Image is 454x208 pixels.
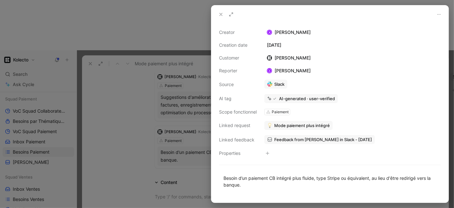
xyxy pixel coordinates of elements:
[274,123,330,128] span: Mode paiement plus intégré
[264,80,287,89] a: Slack
[267,123,272,128] img: 💡
[219,67,257,75] div: Reporter
[267,55,272,60] img: logo
[219,95,257,102] div: AI tag
[219,54,257,62] div: Customer
[219,149,257,157] div: Properties
[264,135,375,144] a: Feedback from [PERSON_NAME] in Slack - [DATE]
[219,28,257,36] div: Creator
[264,41,441,49] div: [DATE]
[279,96,335,101] div: AI-generated · user-verified
[219,108,257,116] div: Scope fonctionnel
[274,137,372,142] span: Feedback from [PERSON_NAME] in Slack - [DATE]
[223,175,436,188] div: Besoin d’un paiement CB intégré plus fluide, type Stripe ou équivalent, au lieu d'être redirigé v...
[264,28,441,36] div: [PERSON_NAME]
[268,30,272,35] div: R
[264,121,333,130] button: 💡Mode paiement plus intégré
[219,122,257,129] div: Linked request
[272,109,289,115] div: Paiement
[219,136,257,144] div: Linked feedback
[268,69,272,73] div: E
[219,81,257,88] div: Source
[264,54,313,62] div: [PERSON_NAME]
[264,67,313,75] div: [PERSON_NAME]
[219,41,257,49] div: Creation date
